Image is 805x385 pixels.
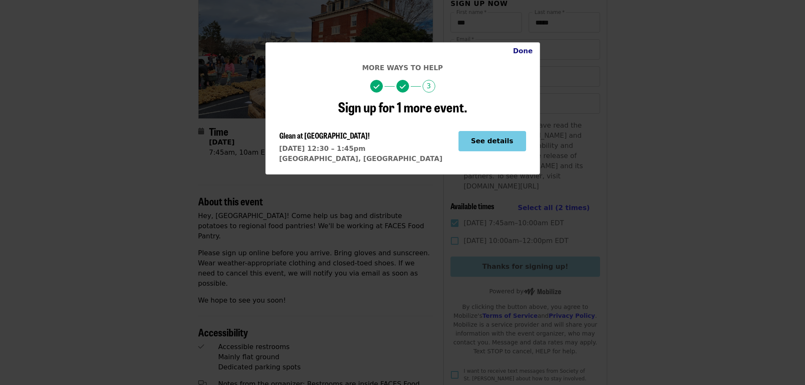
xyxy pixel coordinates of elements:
span: Glean at [GEOGRAPHIC_DATA]! [279,130,370,141]
span: More ways to help [362,64,443,72]
a: Glean at [GEOGRAPHIC_DATA]![DATE] 12:30 – 1:45pm[GEOGRAPHIC_DATA], [GEOGRAPHIC_DATA] [279,131,442,164]
div: [DATE] 12:30 – 1:45pm [279,144,442,154]
button: See details [458,131,526,151]
i: check icon [400,83,406,91]
span: 3 [423,80,435,93]
i: check icon [374,83,379,91]
button: Close [506,43,540,60]
a: See details [458,137,526,145]
span: Sign up for 1 more event. [338,97,467,117]
div: [GEOGRAPHIC_DATA], [GEOGRAPHIC_DATA] [279,154,442,164]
